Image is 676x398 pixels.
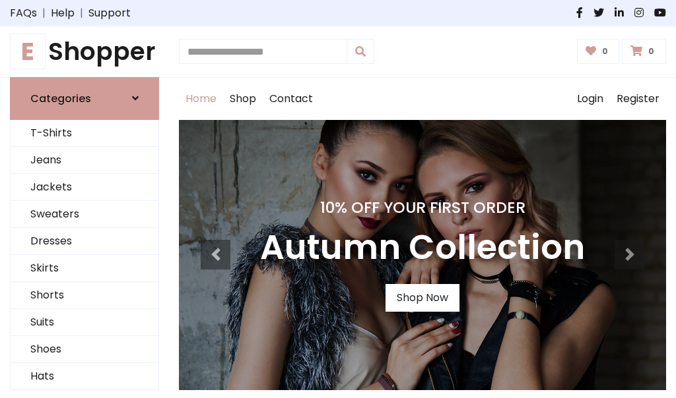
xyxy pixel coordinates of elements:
[622,39,666,64] a: 0
[10,34,46,69] span: E
[88,5,131,21] a: Support
[179,78,223,120] a: Home
[11,255,158,282] a: Skirts
[11,282,158,309] a: Shorts
[570,78,610,120] a: Login
[260,198,585,217] h4: 10% Off Your First Order
[10,37,159,67] a: EShopper
[51,5,75,21] a: Help
[263,78,320,120] a: Contact
[30,92,91,105] h6: Categories
[11,201,158,228] a: Sweaters
[11,336,158,363] a: Shoes
[260,227,585,268] h3: Autumn Collection
[11,228,158,255] a: Dresses
[11,120,158,147] a: T-Shirts
[577,39,620,64] a: 0
[11,309,158,336] a: Suits
[645,45,658,57] span: 0
[610,78,666,120] a: Register
[11,147,158,174] a: Jeans
[10,37,159,67] h1: Shopper
[599,45,611,57] span: 0
[10,77,159,120] a: Categories
[37,5,51,21] span: |
[10,5,37,21] a: FAQs
[11,174,158,201] a: Jackets
[11,363,158,390] a: Hats
[386,284,459,312] a: Shop Now
[75,5,88,21] span: |
[223,78,263,120] a: Shop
